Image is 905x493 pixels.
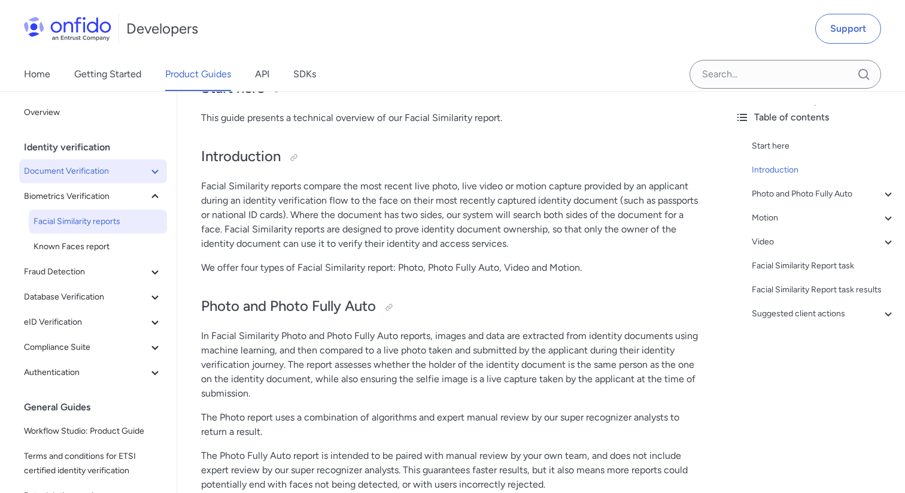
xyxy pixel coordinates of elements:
p: The Photo report uses a combination of algorithms and expert manual review by our super recognize... [201,410,701,439]
span: Compliance Suite [24,340,148,355]
span: eID Verification [24,315,148,329]
div: Table of contents [735,110,895,125]
h2: Photo and Photo Fully Auto [201,297,701,317]
p: This guide presents a technical overview of our Facial Similarity report. [201,111,701,125]
span: Database Verification [24,290,148,304]
a: Start here [752,139,895,153]
button: Authentication [19,361,167,385]
h1: Developers [126,19,198,38]
a: Known Faces report [29,235,167,259]
div: Identity verification [24,135,172,159]
span: Terms and conditions for ETSI certified identity verification [24,449,162,478]
span: Workflow Studio: Product Guide [24,424,162,438]
button: Biometrics Verification [19,185,167,208]
a: Facial Similarity Report task [752,259,895,273]
a: Motion [752,211,895,225]
p: We offer four types of Facial Similarity report: Photo, Photo Fully Auto, Video and Motion. [201,261,701,275]
span: Fraud Detection [24,265,148,279]
span: Authentication [24,365,148,380]
span: Biometrics Verification [24,189,148,204]
button: Fraud Detection [19,260,167,284]
a: SDKs [293,58,316,91]
a: Getting Started [74,58,141,91]
input: Onfido search input field [690,60,881,89]
button: eID Verification [19,310,167,334]
p: Facial Similarity reports compare the most recent live photo, live video or motion capture provid... [201,179,701,251]
a: Product Guides [165,58,231,91]
span: Known Faces report [34,240,162,254]
a: Video [752,235,895,249]
div: General Guides [24,395,172,419]
a: Home [24,58,50,91]
a: Photo and Photo Fully Auto [752,187,895,201]
a: Suggested client actions [752,307,895,321]
a: Facial Similarity reports [29,210,167,234]
a: Facial Similarity Report task results [752,283,895,297]
a: Support [815,14,881,44]
h2: Introduction [201,147,701,167]
a: Introduction [752,163,895,177]
span: Facial Similarity reports [34,214,162,229]
a: API [255,58,269,91]
a: Overview [19,101,167,125]
p: The Photo Fully Auto report is intended to be paired with manual review by your own team, and doe... [201,449,701,492]
button: Document Verification [19,159,167,183]
img: Onfido Logo [24,17,111,41]
button: Database Verification [19,285,167,309]
span: Document Verification [24,164,148,179]
p: In Facial Similarity Photo and Photo Fully Auto reports, images and data are extracted from ident... [201,329,701,401]
span: Overview [24,105,162,120]
a: Terms and conditions for ETSI certified identity verification [19,444,167,483]
button: Compliance Suite [19,335,167,359]
a: Workflow Studio: Product Guide [19,419,167,443]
